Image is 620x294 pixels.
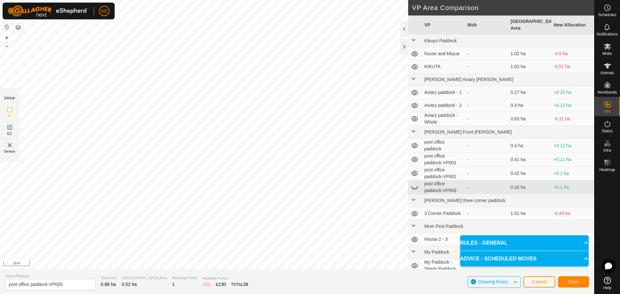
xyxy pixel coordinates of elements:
span: [PERSON_NAME] Aviary [PERSON_NAME] [424,77,513,82]
span: Neckbands [597,90,617,94]
button: – [3,42,11,50]
div: - [468,156,506,163]
span: VPs [604,110,611,114]
span: Mum First Paddock [424,224,463,229]
td: +0.1 ha [551,180,594,194]
td: 3 Corner Paddock [422,207,465,220]
p-accordion-header: ADVICE - SCHEDULED MOVES [460,251,589,267]
td: +0.25 ha [551,86,594,99]
td: Aviary paddock - 1 [422,86,465,99]
span: 22 [206,282,211,287]
button: Map Layers [14,24,22,31]
div: - [468,184,506,191]
td: Aviary paddock - 2 [422,99,465,112]
td: 0.4 ha [508,233,551,246]
h2: VP Area Comparison [412,4,594,12]
td: post office paddock [422,139,465,153]
div: - [468,63,506,70]
td: 0.41 ha [508,153,551,167]
span: RULES - GENERAL [460,239,508,247]
th: VP [422,15,465,35]
span: Drawing Rules [478,279,508,284]
div: - [468,170,506,177]
span: [PERSON_NAME] three corner paddock [424,198,505,203]
span: Kikuyu Paddock [424,38,457,43]
span: Total Area [101,275,117,281]
a: Contact Us [211,261,230,267]
span: ADVICE - SCHEDULED MOVES [460,255,536,263]
td: 0.4 ha [508,139,551,153]
span: Schedules [598,13,616,17]
button: Reset Map [3,23,11,31]
button: Cancel [523,276,555,288]
td: 0.42 ha [508,180,551,194]
td: +0.11 ha [551,153,594,167]
th: New Allocation [551,15,594,35]
span: Infra [603,148,611,152]
td: 0.42 ha [508,167,551,180]
td: house and kikyua [422,47,465,60]
td: My Paddock - Sheds Paddock [422,259,465,273]
p-accordion-header: RULES - GENERAL [460,235,589,251]
a: Privacy Policy [179,261,203,267]
span: 30 [221,282,226,287]
td: Aviary paddock - Whole [422,112,465,126]
td: 0.83 ha [508,112,551,126]
span: EZ [7,131,12,136]
img: Gallagher Logo [8,5,88,17]
span: IZ [8,114,12,118]
div: - [468,89,506,96]
span: Mobs [603,52,612,56]
td: -0.31 ha [551,112,594,126]
span: [PERSON_NAME] Front [PERSON_NAME] [424,129,512,135]
td: KIKUYA [422,60,465,73]
button: Save [558,276,589,288]
span: 1 [172,282,175,287]
div: - [468,116,506,122]
div: IZ [202,281,211,288]
div: - [468,50,506,57]
span: Cancel [532,279,547,284]
span: Status [602,129,613,133]
span: Virtual Paddock [5,273,96,279]
span: 38 [243,282,248,287]
a: Help [594,274,620,292]
td: +0.12 ha [551,99,594,112]
td: 0.4 ha [508,99,551,112]
span: Notifications [597,32,618,36]
td: post office paddock-VP003 [422,180,465,194]
th: Mob [465,15,508,35]
td: post office paddock-VP002 [422,167,465,180]
td: 1.02 ha [508,47,551,60]
span: Heatmap [599,168,615,172]
span: [GEOGRAPHIC_DATA] Area [122,275,167,281]
span: My Paddock [424,249,449,255]
td: -0.51 ha [551,60,594,73]
td: -0.5 ha [551,47,594,60]
td: 0.27 ha [508,86,551,99]
img: VP [6,141,14,149]
td: 1.03 ha [508,60,551,73]
span: Animals [600,71,614,75]
span: KE [101,8,108,15]
span: Save [568,279,579,284]
button: + [3,34,11,42]
span: Help [603,286,611,290]
td: 1.01 ha [508,207,551,220]
td: House 2 - 3 [422,233,465,246]
div: TOTAL [231,281,248,288]
td: post office paddock-VP001 [422,153,465,167]
div: DRAW [4,96,15,101]
td: +0.12 ha [551,233,594,246]
td: +0.1 ha [551,167,594,180]
div: - [468,102,506,109]
span: Delete [4,149,15,154]
span: 0.52 ha [122,282,137,287]
span: Watering Points [172,275,197,281]
td: +0.12 ha [551,139,594,153]
div: - [468,210,506,217]
span: 0.86 ha [101,282,116,287]
div: - [468,142,506,149]
td: -0.49 ha [551,207,594,220]
div: EZ [216,281,226,288]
